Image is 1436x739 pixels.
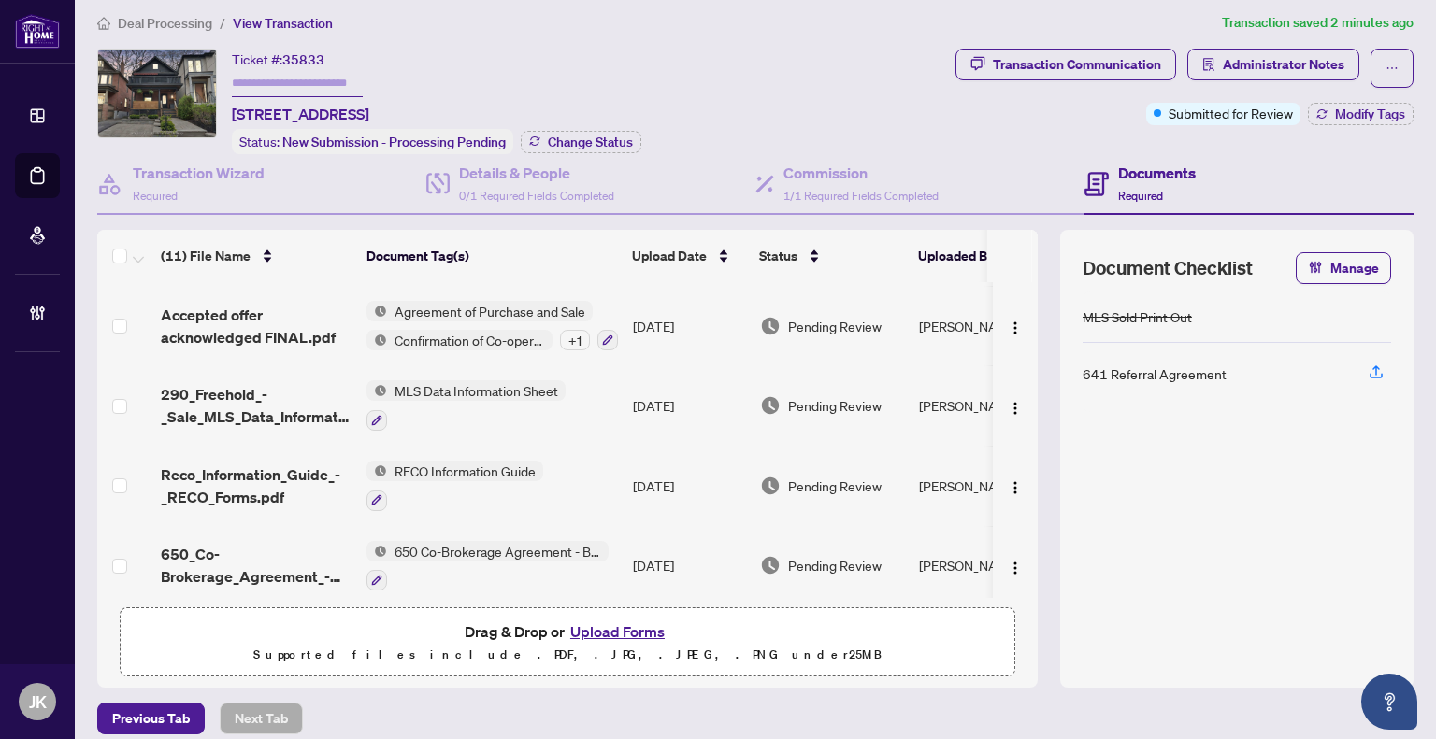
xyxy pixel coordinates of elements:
span: RECO Information Guide [387,461,543,481]
li: / [220,12,225,34]
span: solution [1202,58,1215,71]
span: 650_Co-Brokerage_Agreement_-_Between_Multiple_Listing_Brokerages_-_PropTx-[PERSON_NAME].pdf [161,543,352,588]
th: Status [752,230,911,282]
span: Modify Tags [1335,107,1405,121]
td: [DATE] [625,446,753,526]
span: Required [133,189,178,203]
img: Status Icon [366,380,387,401]
img: Document Status [760,555,781,576]
span: Reco_Information_Guide_-_RECO_Forms.pdf [161,463,352,508]
span: Deal Processing [118,15,212,32]
img: Status Icon [366,541,387,561]
th: (11) File Name [153,230,359,282]
button: Status IconMLS Data Information Sheet [366,380,566,431]
button: Previous Tab [97,703,205,734]
span: Confirmation of Co-operation and Representation—Buyer/Seller [387,330,553,350]
img: Logo [1008,320,1023,335]
span: Previous Tab [112,703,190,733]
span: Status [759,246,797,266]
span: Document Checklist [1083,255,1253,281]
td: [DATE] [625,365,753,446]
img: Logo [1008,401,1023,416]
h4: Transaction Wizard [133,162,265,184]
img: Logo [1008,561,1023,576]
button: Logo [1000,550,1030,580]
span: Required [1118,189,1163,203]
div: Status: [232,129,513,154]
span: Upload Date [632,246,707,266]
img: IMG-E12161504_1.jpg [98,50,216,137]
td: [DATE] [625,526,753,606]
h4: Commission [783,162,939,184]
span: 0/1 Required Fields Completed [459,189,614,203]
div: Ticket #: [232,49,324,70]
span: [STREET_ADDRESS] [232,103,369,125]
img: Status Icon [366,301,387,321]
span: Agreement of Purchase and Sale [387,301,593,321]
img: Document Status [760,316,781,336]
td: [PERSON_NAME] [912,286,1052,366]
span: Pending Review [788,476,882,496]
button: Next Tab [220,703,303,734]
th: Upload Date [625,230,752,282]
span: 1/1 Required Fields Completed [783,189,939,203]
span: 290_Freehold_-_Sale_MLS_Data_Information_Form_-_PropTx-[PERSON_NAME].pdf [161,383,352,428]
span: Administrator Notes [1223,50,1344,79]
button: Upload Forms [565,619,670,644]
span: Manage [1330,253,1379,283]
button: Transaction Communication [955,49,1176,80]
button: Open asap [1361,674,1417,730]
img: Logo [1008,480,1023,495]
th: Uploaded By [911,230,1051,282]
span: 650 Co-Brokerage Agreement - Between Multiple Listing Brokerages [387,541,609,561]
button: Administrator Notes [1187,49,1359,80]
span: Pending Review [788,395,882,416]
td: [PERSON_NAME] [912,526,1052,606]
span: Pending Review [788,316,882,336]
span: Pending Review [788,555,882,576]
button: Status Icon650 Co-Brokerage Agreement - Between Multiple Listing Brokerages [366,541,609,591]
button: Logo [1000,391,1030,420]
span: Change Status [548,135,633,149]
td: [DATE] [625,286,753,366]
button: Change Status [521,131,641,153]
th: Document Tag(s) [359,230,625,282]
img: Document Status [760,395,781,416]
span: New Submission - Processing Pending [282,134,506,150]
button: Status IconAgreement of Purchase and SaleStatus IconConfirmation of Co-operation and Representati... [366,301,618,351]
span: Drag & Drop or [465,619,670,644]
span: Accepted offer acknowledged FINAL.pdf [161,304,352,348]
span: JK [29,689,47,715]
div: + 1 [560,330,590,350]
img: Document Status [760,476,781,496]
span: View Transaction [233,15,333,32]
div: MLS Sold Print Out [1083,306,1192,327]
span: MLS Data Information Sheet [387,380,566,401]
span: Drag & Drop orUpload FormsSupported files include .PDF, .JPG, .JPEG, .PNG under25MB [121,608,1014,677]
h4: Details & People [459,162,614,184]
span: home [97,17,110,30]
button: Manage [1296,252,1391,284]
article: Transaction saved 2 minutes ago [1222,12,1414,34]
p: Supported files include .PDF, .JPG, .JPEG, .PNG under 25 MB [132,644,1003,666]
img: logo [15,14,60,49]
button: Modify Tags [1308,103,1414,125]
div: 641 Referral Agreement [1083,363,1227,384]
span: ellipsis [1386,62,1399,75]
span: Submitted for Review [1169,103,1293,123]
td: [PERSON_NAME] [912,365,1052,446]
span: (11) File Name [161,246,251,266]
button: Logo [1000,471,1030,501]
img: Status Icon [366,330,387,350]
td: [PERSON_NAME] [912,446,1052,526]
button: Status IconRECO Information Guide [366,461,543,511]
img: Status Icon [366,461,387,481]
h4: Documents [1118,162,1196,184]
div: Transaction Communication [993,50,1161,79]
button: Logo [1000,311,1030,341]
span: 35833 [282,51,324,68]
